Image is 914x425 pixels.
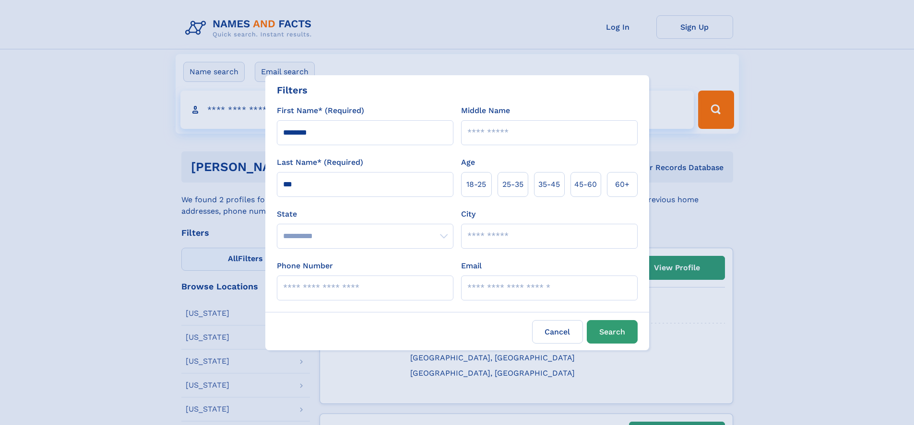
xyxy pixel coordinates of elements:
label: State [277,208,453,220]
label: City [461,208,475,220]
label: Last Name* (Required) [277,157,363,168]
label: Cancel [532,320,583,344]
span: 35‑45 [538,179,560,190]
span: 45‑60 [574,179,597,190]
span: 18‑25 [466,179,486,190]
span: 25‑35 [502,179,523,190]
label: Middle Name [461,105,510,116]
label: Email [461,260,482,272]
label: Age [461,157,475,168]
span: 60+ [615,179,629,190]
label: First Name* (Required) [277,105,364,116]
label: Phone Number [277,260,333,272]
div: Filters [277,83,308,97]
button: Search [587,320,638,344]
